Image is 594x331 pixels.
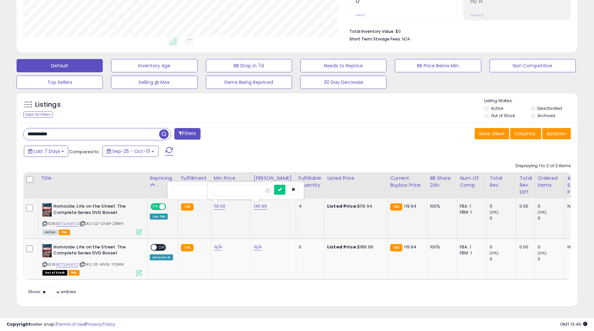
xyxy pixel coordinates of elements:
[7,321,31,327] strong: Copyright
[519,175,532,196] div: Total Rev. Diff.
[567,244,589,250] div: N/A
[349,36,401,42] b: Short Term Storage Fees:
[538,210,547,215] small: (0%)
[34,148,60,155] span: Last 7 Days
[490,256,516,262] div: 0
[56,262,78,267] a: B07SJHJKYZ
[53,203,134,217] b: Homicide: Life on the Street: The Complete Series DVD Boxset
[181,203,193,211] small: FBA
[150,175,175,182] div: Repricing
[41,175,144,182] div: Title
[42,203,142,234] div: ASIN:
[475,128,509,139] button: Save View
[460,209,482,215] div: FBM: 1
[349,29,394,34] b: Total Inventory Value:
[299,244,319,250] div: 0
[174,128,200,140] button: Filters
[490,244,516,250] div: 0
[490,175,514,189] div: Total Rev.
[515,163,571,169] div: Displaying 1 to 2 of 2 items
[28,289,76,295] span: Show: entries
[69,149,100,155] span: Compared to:
[150,254,173,260] div: Amazon AI
[538,203,564,209] div: 0
[42,244,52,257] img: 511qMGKoVAL._SL40_.jpg
[254,244,262,250] a: N/A
[150,214,168,220] div: Low. FBA
[111,59,197,72] button: Inventory Age
[79,262,124,267] span: | SKU: XS-MV3L-YSWM
[560,321,587,327] span: 2025-10-9 13:46 GMT
[430,203,452,209] div: 100%
[519,244,530,250] div: 0.00
[430,244,452,250] div: 100%
[404,244,416,250] span: 119.94
[214,244,222,250] a: N/A
[537,105,562,111] label: Deactivated
[214,203,226,210] a: 110.00
[402,36,410,42] span: N/A
[470,13,483,17] small: Prev: N/A
[390,175,424,189] div: Current Buybox Price
[165,204,176,210] span: OFF
[157,244,167,250] span: OFF
[206,59,292,72] button: BB Drop in 7d
[538,256,564,262] div: 0
[327,244,357,250] b: Listed Price:
[390,203,402,211] small: FBA
[79,221,123,226] span: | SKU: CZ-CFJM-ZBWH
[460,175,484,189] div: Num of Comp.
[537,113,555,118] label: Archived
[460,203,482,209] div: FBA: 1
[491,105,503,111] label: Active
[490,210,499,215] small: (0%)
[395,59,481,72] button: BB Price Below Min
[567,175,592,196] div: Avg Selling Price
[538,175,562,189] div: Ordered Items
[102,146,158,157] button: Sep-25 - Oct-01
[538,244,564,250] div: 0
[510,128,541,139] button: Columns
[300,76,386,89] button: 30 Day Decrease
[538,250,547,256] small: (0%)
[42,203,52,217] img: 511qMGKoVAL._SL40_.jpg
[181,244,193,251] small: FBA
[460,244,482,250] div: FBA: 1
[490,59,576,72] button: Non Competitive
[327,203,357,209] b: Listed Price:
[514,130,535,137] span: Columns
[56,221,78,227] a: B07SJHJKYZ
[349,27,566,35] li: $0
[24,146,68,157] button: Last 7 Days
[299,175,322,189] div: Fulfillable Quantity
[151,204,159,210] span: ON
[299,203,319,209] div: 4
[42,244,142,275] div: ASIN:
[490,250,499,256] small: (0%)
[519,203,530,209] div: 0.00
[214,175,248,182] div: Min Price
[112,148,150,155] span: Sep-25 - Oct-01
[68,270,80,276] span: FBA
[404,203,416,209] span: 119.94
[538,215,564,221] div: 0
[327,244,382,250] div: $189.99
[490,203,516,209] div: 0
[254,203,267,210] a: 145.99
[17,59,103,72] button: Default
[254,175,293,182] div: [PERSON_NAME]
[567,203,589,209] div: N/A
[206,76,292,89] button: Items Being Repriced
[300,59,386,72] button: Needs to Reprice
[42,270,67,276] span: All listings that are currently out of stock and unavailable for purchase on Amazon
[430,175,454,189] div: BB Share 24h.
[23,111,53,118] div: Clear All Filters
[35,100,61,109] h5: Listings
[7,321,115,328] div: seller snap | |
[460,250,482,256] div: FBM: 1
[490,215,516,221] div: 0
[356,13,365,17] small: Prev: 0
[86,321,115,327] a: Privacy Policy
[53,244,134,258] b: Homicide: Life on the Street: The Complete Series DVD Boxset
[327,175,385,182] div: Listed Price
